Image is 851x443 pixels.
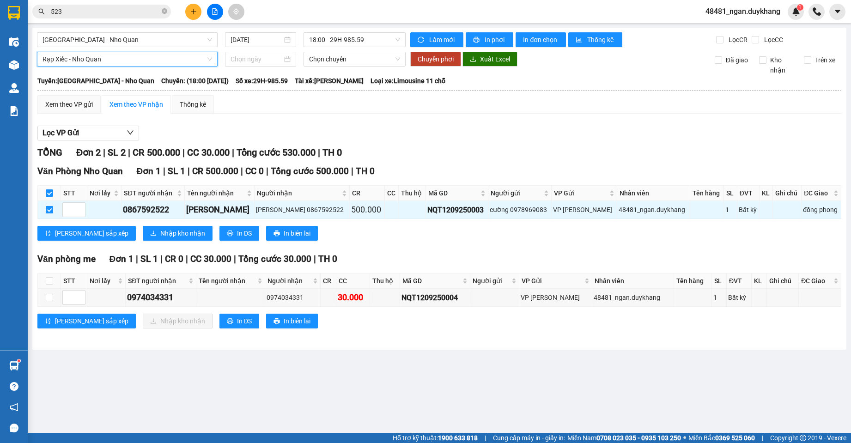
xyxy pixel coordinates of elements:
[522,276,583,286] span: VP Gửi
[109,99,163,109] div: Xem theo VP nhận
[207,4,223,20] button: file-add
[725,35,749,45] span: Lọc CR
[10,424,18,432] span: message
[801,276,832,286] span: ĐC Giao
[428,188,479,198] span: Mã GD
[190,8,197,15] span: plus
[766,55,797,75] span: Kho nhận
[321,273,336,289] th: CR
[371,76,445,86] span: Loại xe: Limousine 11 chỗ
[236,76,288,86] span: Số xe: 29H-985.59
[318,254,337,264] span: TH 0
[51,34,210,46] li: Hotline: 19003086
[553,205,615,215] div: VP [PERSON_NAME]
[752,273,767,289] th: KL
[480,54,510,64] span: Xuất Excel
[61,186,87,201] th: STT
[402,276,460,286] span: Mã GD
[438,434,478,442] strong: 1900 633 818
[426,201,488,219] td: NQT1209250003
[309,52,401,66] span: Chọn chuyến
[237,316,252,326] span: In DS
[237,147,316,158] span: Tổng cước 530.000
[813,7,821,16] img: phone-icon
[37,166,123,176] span: Văn Phòng Nho Quan
[318,147,320,158] span: |
[724,186,737,201] th: SL
[51,6,160,17] input: Tìm tên, số ĐT hoặc mã đơn
[127,129,134,136] span: down
[737,186,760,201] th: ĐVT
[37,314,136,328] button: sort-ascending[PERSON_NAME] sắp xếp
[140,254,158,264] span: SL 1
[10,382,18,391] span: question-circle
[350,186,384,201] th: CR
[568,32,622,47] button: bar-chartThống kê
[267,276,311,286] span: Người nhận
[199,276,255,286] span: Tên người nhận
[137,166,161,176] span: Đơn 1
[767,273,799,289] th: Ghi chú
[37,77,154,85] b: Tuyến: [GEOGRAPHIC_DATA] - Nho Quan
[9,361,19,370] img: warehouse-icon
[122,201,184,219] td: 0867592522
[233,8,239,15] span: aim
[266,166,268,176] span: |
[713,292,725,303] div: 1
[45,318,51,325] span: sort-ascending
[760,35,784,45] span: Lọc CC
[9,83,19,93] img: warehouse-icon
[231,35,282,45] input: 12/09/2025
[161,76,229,86] span: Chuyến: (18:00 [DATE])
[473,276,510,286] span: Người gửi
[45,230,51,237] span: sort-ascending
[284,316,310,326] span: In biên lai
[519,289,592,307] td: VP Nguyễn Quốc Trị
[9,37,19,47] img: warehouse-icon
[266,226,318,241] button: printerIn biên lai
[187,147,230,158] span: CC 30.000
[803,205,839,215] div: đồng phong
[314,254,316,264] span: |
[232,147,234,158] span: |
[762,433,763,443] span: |
[521,292,590,303] div: VP [PERSON_NAME]
[338,291,368,304] div: 30.000
[8,6,20,20] img: logo-vxr
[55,316,128,326] span: [PERSON_NAME] sắp xếp
[168,166,185,176] span: SL 1
[792,7,800,16] img: icon-new-feature
[37,254,96,264] span: Văn phòng me
[309,33,401,47] span: 18:00 - 29H-985.59
[43,127,79,139] span: Lọc VP Gửi
[185,4,201,20] button: plus
[690,186,724,201] th: Tên hàng
[126,289,196,307] td: 0974034331
[429,35,456,45] span: Làm mới
[256,205,348,215] div: [PERSON_NAME] 0867592522
[267,292,319,303] div: 0974034331
[9,106,19,116] img: solution-icon
[228,4,244,20] button: aim
[385,186,399,201] th: CC
[554,188,608,198] span: VP Gửi
[797,4,803,11] sup: 1
[109,254,134,264] span: Đơn 1
[552,201,617,219] td: VP Nguyễn Quốc Trị
[45,99,93,109] div: Xem theo VP gửi
[37,226,136,241] button: sort-ascending[PERSON_NAME] sắp xếp
[798,4,802,11] span: 1
[576,36,584,44] span: bar-chart
[356,166,375,176] span: TH 0
[485,35,506,45] span: In phơi
[410,32,463,47] button: syncLàm mới
[150,230,157,237] span: download
[688,433,755,443] span: Miền Bắc
[245,166,264,176] span: CC 0
[10,403,18,412] span: notification
[182,147,185,158] span: |
[674,273,712,289] th: Tên hàng
[188,166,190,176] span: |
[143,226,213,241] button: downloadNhập kho nhận
[101,67,160,87] h1: NQ1209250005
